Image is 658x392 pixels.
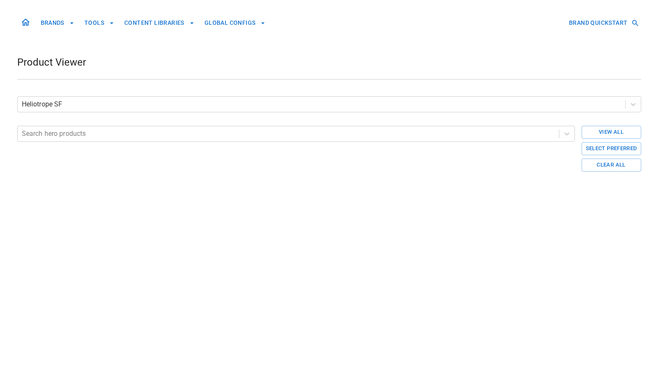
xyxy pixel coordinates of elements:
h1: Product Viewer [17,56,86,69]
button: GLOBAL CONFIGS [201,15,269,31]
button: BRAND QUICKSTART [566,15,641,31]
button: TOOLS [81,15,118,31]
button: View All [582,126,641,139]
button: BRANDS [37,15,78,31]
button: CONTENT LIBRARIES [121,15,198,31]
button: Clear All [582,159,641,172]
button: Select Preferred [582,142,641,155]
